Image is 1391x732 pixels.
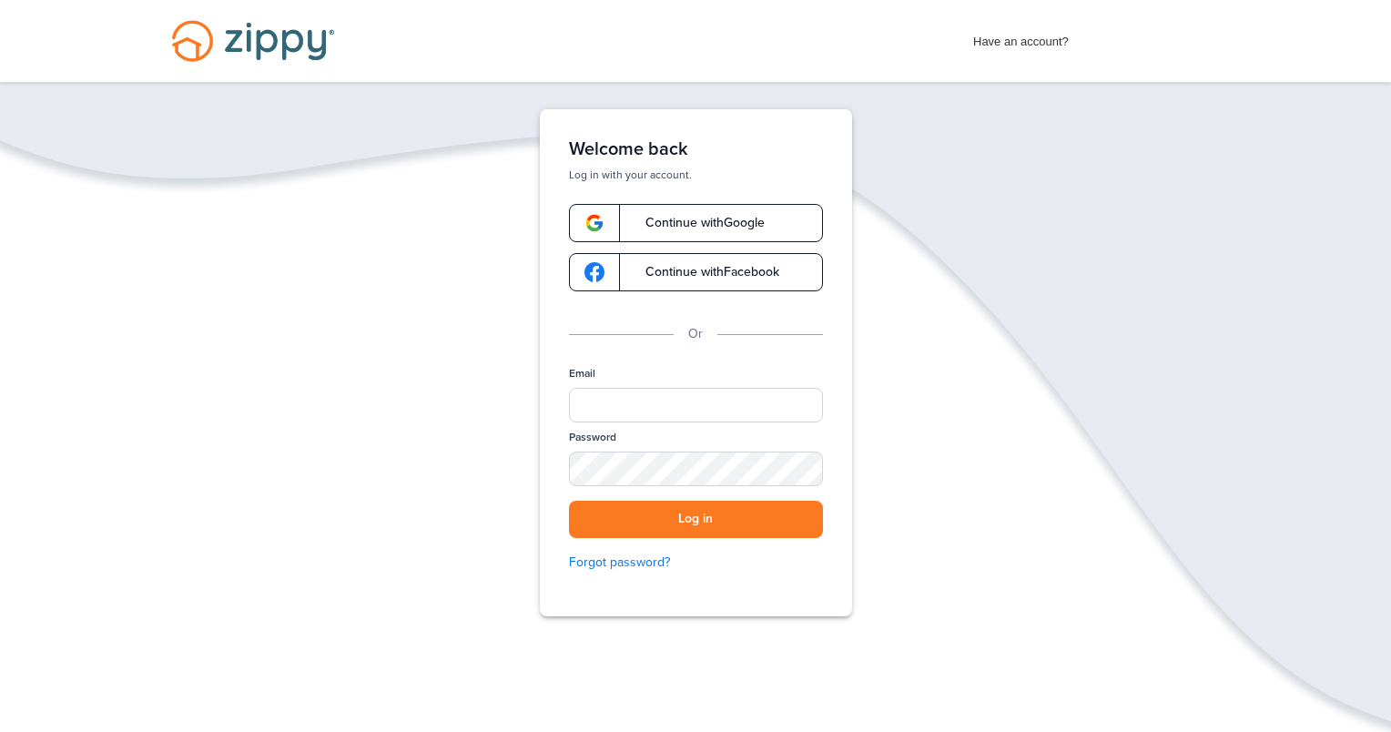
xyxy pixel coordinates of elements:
[569,452,823,486] input: Password
[627,266,779,279] span: Continue with Facebook
[627,217,765,229] span: Continue with Google
[688,324,703,344] p: Or
[569,138,823,160] h1: Welcome back
[973,23,1069,52] span: Have an account?
[584,213,604,233] img: google-logo
[569,388,823,422] input: Email
[569,501,823,538] button: Log in
[569,553,823,573] a: Forgot password?
[569,430,616,445] label: Password
[584,262,604,282] img: google-logo
[569,366,595,381] label: Email
[569,253,823,291] a: google-logoContinue withFacebook
[569,204,823,242] a: google-logoContinue withGoogle
[569,168,823,182] p: Log in with your account.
